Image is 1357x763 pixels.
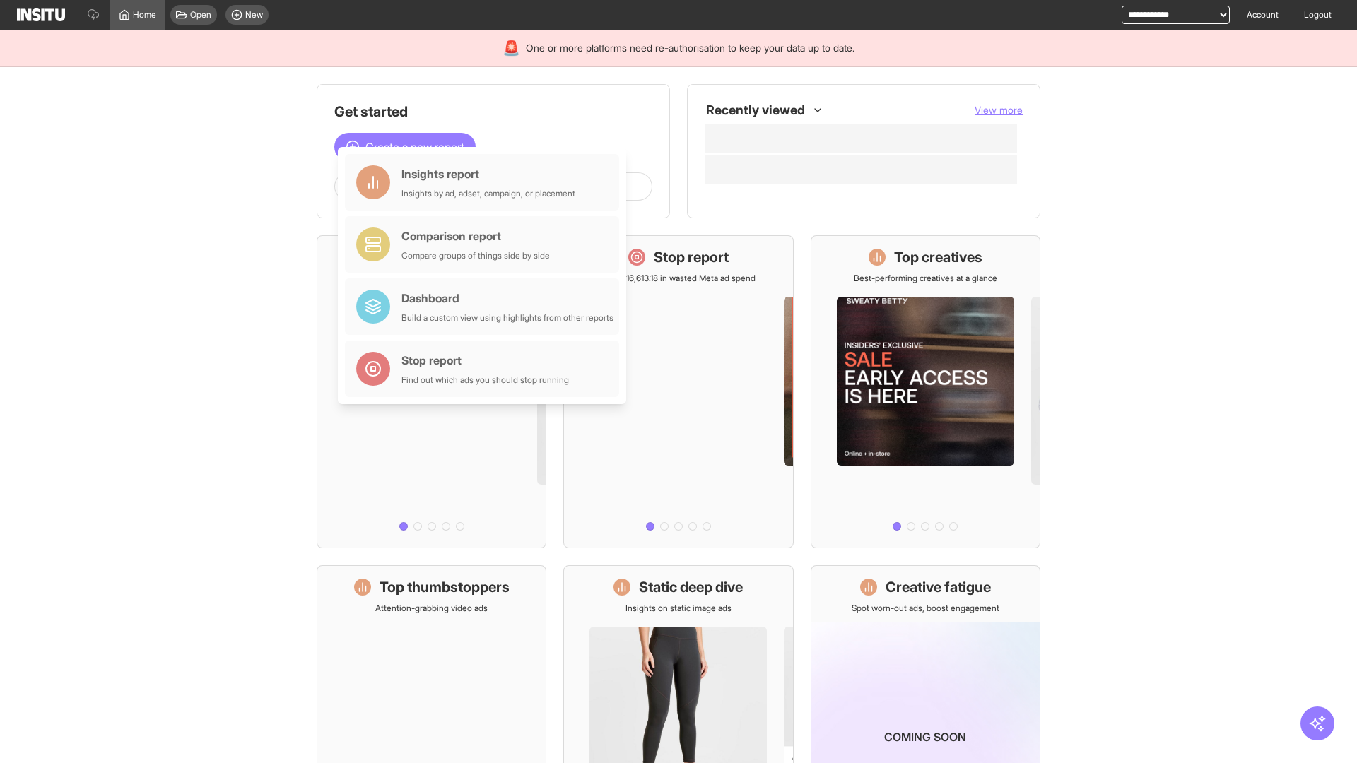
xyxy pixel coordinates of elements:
[317,235,546,548] a: What's live nowSee all active ads instantly
[17,8,65,21] img: Logo
[334,102,652,122] h1: Get started
[654,247,729,267] h1: Stop report
[601,273,756,284] p: Save £16,613.18 in wasted Meta ad spend
[190,9,211,20] span: Open
[380,577,510,597] h1: Top thumbstoppers
[365,138,464,155] span: Create a new report
[526,41,854,55] span: One or more platforms need re-authorisation to keep your data up to date.
[401,227,550,244] div: Comparison report
[401,250,550,261] div: Compare groups of things side by side
[375,603,488,614] p: Attention-grabbing video ads
[401,352,569,369] div: Stop report
[811,235,1040,548] a: Top creativesBest-performing creatives at a glance
[854,273,997,284] p: Best-performing creatives at a glance
[975,103,1023,117] button: View more
[975,104,1023,116] span: View more
[625,603,732,614] p: Insights on static image ads
[894,247,982,267] h1: Top creatives
[401,165,575,182] div: Insights report
[503,38,520,58] div: 🚨
[563,235,793,548] a: Stop reportSave £16,613.18 in wasted Meta ad spend
[401,188,575,199] div: Insights by ad, adset, campaign, or placement
[401,312,613,324] div: Build a custom view using highlights from other reports
[639,577,743,597] h1: Static deep dive
[133,9,156,20] span: Home
[245,9,263,20] span: New
[401,290,613,307] div: Dashboard
[334,133,476,161] button: Create a new report
[401,374,569,386] div: Find out which ads you should stop running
